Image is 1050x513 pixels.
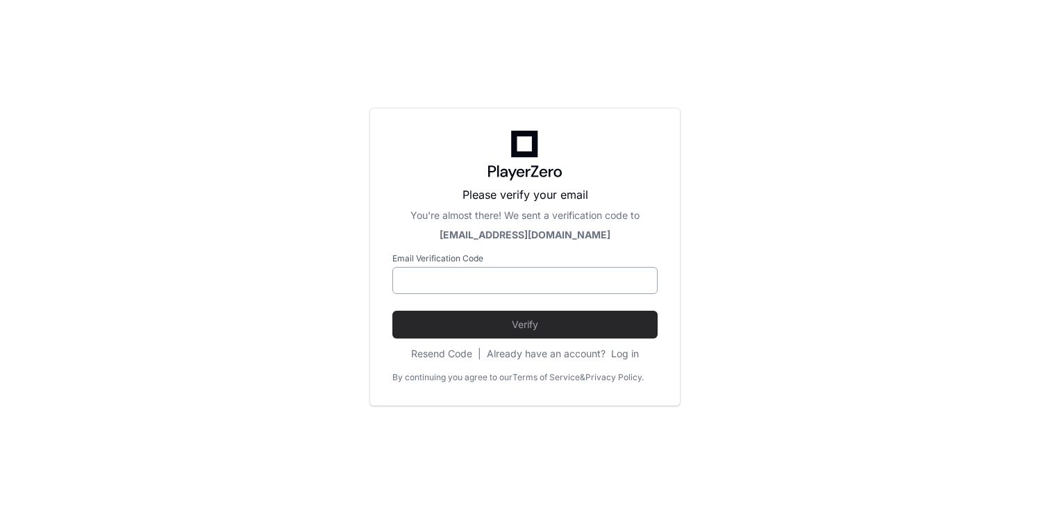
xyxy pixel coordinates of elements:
span: | [478,347,481,361]
span: Verify [392,318,658,332]
button: Verify [392,311,658,339]
div: By continuing you agree to our [392,372,512,383]
a: Privacy Policy. [585,372,644,383]
div: Already have an account? [487,347,639,361]
button: Log in [611,347,639,361]
a: Terms of Service [512,372,580,383]
div: [EMAIL_ADDRESS][DOMAIN_NAME] [392,228,658,242]
button: Resend Code [411,347,472,361]
p: Please verify your email [392,186,658,203]
div: You're almost there! We sent a verification code to [392,209,658,222]
div: & [580,372,585,383]
label: Email Verification Code [392,253,658,264]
